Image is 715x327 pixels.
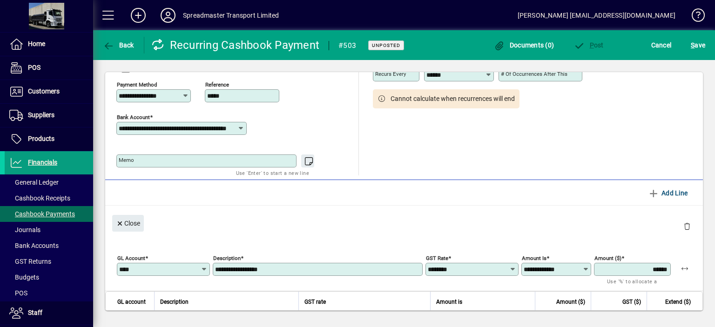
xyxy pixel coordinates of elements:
mat-label: Amount is [522,255,546,261]
mat-label: Bank Account [117,114,150,120]
button: Back [101,37,136,53]
a: Journals [5,222,93,238]
span: Add Line [648,186,688,200]
span: ave [691,38,705,53]
a: Cashbook Payments [5,206,93,222]
a: Customers [5,80,93,103]
a: Bank Accounts [5,238,93,254]
mat-label: # of occurrences after this [501,71,567,77]
mat-label: Description [213,255,241,261]
span: Amount is [436,297,462,307]
span: Budgets [9,274,39,281]
mat-label: GST rate [426,255,448,261]
span: Cashbook Payments [9,210,75,218]
span: Customers [28,87,60,95]
app-page-header-button: Back [93,37,144,53]
span: Description [160,297,189,307]
span: Amount ($) [556,297,585,307]
button: Save [688,37,708,53]
button: Close [112,215,144,232]
button: Add [123,7,153,24]
button: Documents (0) [491,37,556,53]
a: Cashbook Receipts [5,190,93,206]
app-page-header-button: Close [110,219,146,227]
span: Suppliers [28,111,54,119]
a: GST Returns [5,254,93,269]
button: Post [571,37,606,53]
mat-label: Memo [119,157,134,163]
a: Home [5,33,93,56]
div: Spreadmaster Transport Limited [183,8,279,23]
a: General Ledger [5,174,93,190]
span: GST rate [304,297,326,307]
span: Bank Accounts [9,242,59,249]
a: POS [5,285,93,301]
a: Suppliers [5,104,93,127]
a: Products [5,127,93,151]
span: Financials [28,159,57,166]
mat-label: GL Account [117,255,145,261]
span: General Ledger [9,179,59,186]
button: Profile [153,7,183,24]
span: Unposted [372,42,400,48]
button: Delete [676,215,698,237]
app-page-header-button: Delete [676,222,698,230]
span: POS [28,64,40,71]
a: POS [5,56,93,80]
span: Documents (0) [493,41,554,49]
a: Knowledge Base [685,2,703,32]
mat-label: Reference [205,81,229,88]
span: Home [28,40,45,47]
a: Staff [5,301,93,325]
span: Cancel [651,38,672,53]
span: Cannot calculate when recurrences will end [391,94,515,104]
div: #503 [338,38,356,53]
div: [PERSON_NAME] [EMAIL_ADDRESS][DOMAIN_NAME] [518,8,675,23]
button: Apply remaining balance [674,257,696,280]
span: Close [116,216,140,231]
div: Recurring Cashbook Payment [151,38,320,53]
span: POS [9,289,27,297]
mat-label: Recurs every [375,71,406,77]
span: Journals [9,226,40,234]
span: GST ($) [622,297,641,307]
button: Cancel [649,37,674,53]
span: GL account [117,297,146,307]
button: Add Line [644,185,692,201]
span: ost [573,41,604,49]
a: Budgets [5,269,93,285]
span: Staff [28,309,42,316]
mat-hint: Use 'Enter' to start a new line [236,167,309,178]
span: GST Returns [9,258,51,265]
mat-hint: Use '%' to allocate a percentage [607,276,663,296]
span: P [590,41,594,49]
span: Extend ($) [665,297,691,307]
span: S [691,41,695,49]
span: Products [28,135,54,142]
mat-label: Amount ($) [594,255,621,261]
span: Back [103,41,134,49]
mat-label: Payment method [117,81,157,88]
span: Cashbook Receipts [9,194,70,202]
